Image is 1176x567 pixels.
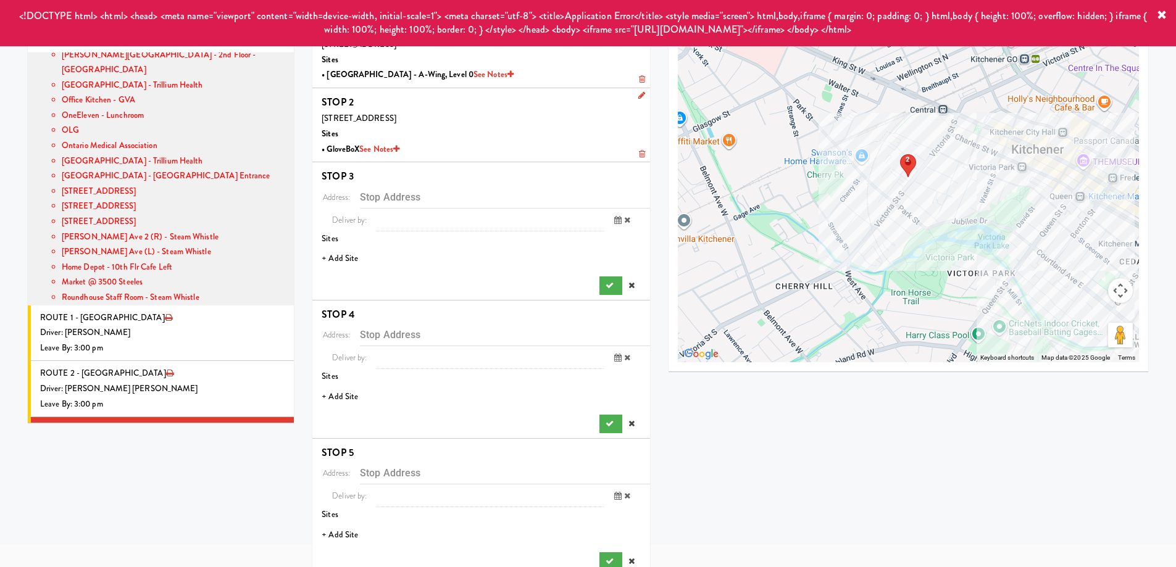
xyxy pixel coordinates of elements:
b: STOP 3 [322,169,354,183]
li: [PERSON_NAME] Ave 2 (R) - Steam Whistle [62,230,285,245]
li: Ontario Medical Association [62,138,285,154]
b: • GloveBoX [322,143,399,155]
li: OLG [62,123,285,138]
a: See Notes [359,143,399,155]
span: Sites [322,508,338,520]
div: 2 [906,155,909,163]
span: Deliver by: [322,484,377,507]
button: Drag Pegman onto the map to open Street View [1108,323,1133,347]
li: + Add Site [312,384,650,410]
li: STOP 2[STREET_ADDRESS]Sites• GloveBoXSee Notes [312,88,650,162]
b: STOP 5 [322,445,354,460]
a: Terms [1118,354,1136,361]
li: + Add Site [312,246,650,271]
li: Market @ 3500 Steeles [62,275,285,290]
li: OneEleven - Lunchroom [62,108,285,123]
div: Driver: [PERSON_NAME] [PERSON_NAME] [40,381,285,397]
span: ROUTE 1 - [GEOGRAPHIC_DATA] [40,312,165,323]
li: Home Depot - 10th Flr Cafe Left [62,260,285,275]
li: [STREET_ADDRESS] [62,199,285,214]
li: Roundhouse Staff Room - Steam Whistle [62,290,285,305]
li: Office Kitchen - GVA [62,93,285,108]
div: [STREET_ADDRESS] [322,111,641,126]
input: Stop Address [360,186,650,209]
li: + Add Site [312,523,650,548]
input: Stop Address [360,461,650,484]
li: ROUTE 1 - [GEOGRAPHIC_DATA]Driver: [PERSON_NAME]Leave By: 3:00 pm [28,305,294,362]
div: Driver: [PERSON_NAME] [40,325,285,341]
b: • [GEOGRAPHIC_DATA] - A-Wing, Level 0 [322,68,514,80]
li: [STREET_ADDRESS] [62,184,285,199]
a: See Notes [473,68,514,80]
span: Sites [322,233,338,244]
li: STOP 4Address:Deliver by: Sites+ Add Site [312,300,650,439]
button: Keyboard shortcuts [980,354,1035,362]
b: Sites [322,128,338,139]
li: [GEOGRAPHIC_DATA] - Trillium Health [62,154,285,169]
button: Map camera controls [1108,278,1133,303]
span: Deliver by: [322,346,377,369]
input: Stop Address [360,323,650,346]
b: STOP 4 [322,307,355,321]
li: [PERSON_NAME] Ave (L) - Steam Whistle [62,244,285,260]
img: Google [681,346,722,362]
a: Open this area in Google Maps (opens a new window) [681,346,722,362]
li: ROUTE 3 - [GEOGRAPHIC_DATA]Driver: [PERSON_NAME]Leave By: 3:00 pm [28,417,294,473]
span: Map data ©2025 Google [1041,354,1110,361]
li: STOP 3Address:Deliver by: Sites+ Add Site [312,162,650,300]
b: Sites [322,54,338,65]
div: Address: [312,461,360,484]
div: Address: [312,186,360,209]
li: STOP 1[STREET_ADDRESS]Sites• [GEOGRAPHIC_DATA] - A-Wing, Level 0See Notes [312,14,650,88]
li: [PERSON_NAME][GEOGRAPHIC_DATA] - 2nd Floor - [GEOGRAPHIC_DATA] [62,48,285,78]
span: ROUTE 2 - [GEOGRAPHIC_DATA] [40,367,166,379]
li: [STREET_ADDRESS] [62,214,285,230]
div: Leave By: 3:00 pm [40,397,285,412]
div: Leave By: 3:00 pm [40,341,285,356]
div: Address: [312,323,360,346]
span: Deliver by: [322,209,377,231]
span: Sites [322,370,338,382]
span: <!DOCTYPE html> <html> <head> <meta name="viewport" content="width=device-width, initial-scale=1"... [19,9,1148,36]
li: ROUTE 2 - [GEOGRAPHIC_DATA]Driver: [PERSON_NAME] [PERSON_NAME]Leave By: 3:00 pm [28,361,294,417]
b: STOP 2 [322,95,354,109]
li: [GEOGRAPHIC_DATA] - Trillium Health [62,78,285,93]
li: [GEOGRAPHIC_DATA] - [GEOGRAPHIC_DATA] Entrance [62,168,285,184]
